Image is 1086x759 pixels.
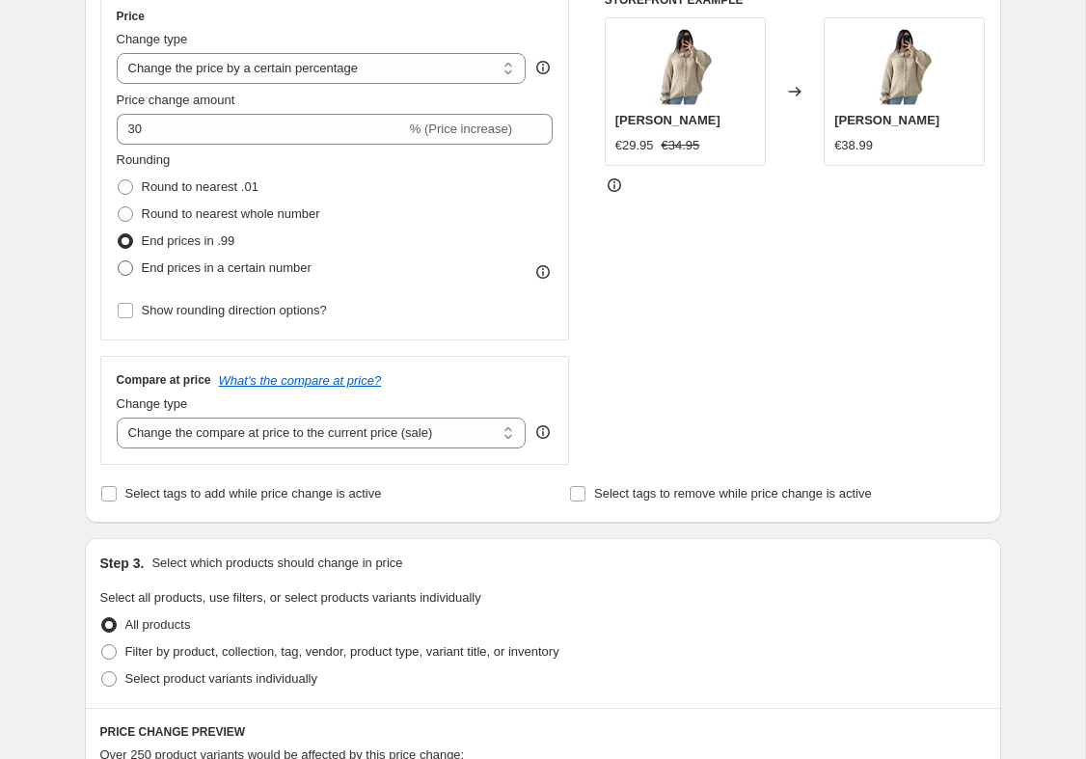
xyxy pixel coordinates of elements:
span: Show rounding direction options? [142,303,327,317]
span: [PERSON_NAME] [615,113,720,127]
div: help [533,422,553,442]
span: Round to nearest .01 [142,179,258,194]
div: help [533,58,553,77]
h3: Compare at price [117,372,211,388]
span: End prices in .99 [142,233,235,248]
img: Amaya-Vest-1_80x.png [646,28,723,105]
h2: Step 3. [100,554,145,573]
span: Filter by product, collection, tag, vendor, product type, variant title, or inventory [125,644,559,659]
h3: Price [117,9,145,24]
span: Select product variants individually [125,671,317,686]
span: Change type [117,396,188,411]
input: -15 [117,114,406,145]
div: €29.95 [615,136,654,155]
span: Select tags to add while price change is active [125,486,382,501]
p: Select which products should change in price [151,554,402,573]
span: Round to nearest whole number [142,206,320,221]
span: All products [125,617,191,632]
span: Select tags to remove while price change is active [594,486,872,501]
h6: PRICE CHANGE PREVIEW [100,724,986,740]
div: €38.99 [834,136,873,155]
img: Amaya-Vest-1_80x.png [866,28,943,105]
span: Change type [117,32,188,46]
span: Rounding [117,152,171,167]
strike: €34.95 [662,136,700,155]
span: End prices in a certain number [142,260,312,275]
span: [PERSON_NAME] [834,113,939,127]
span: Price change amount [117,93,235,107]
span: % (Price increase) [410,122,512,136]
span: Select all products, use filters, or select products variants individually [100,590,481,605]
button: What's the compare at price? [219,373,382,388]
